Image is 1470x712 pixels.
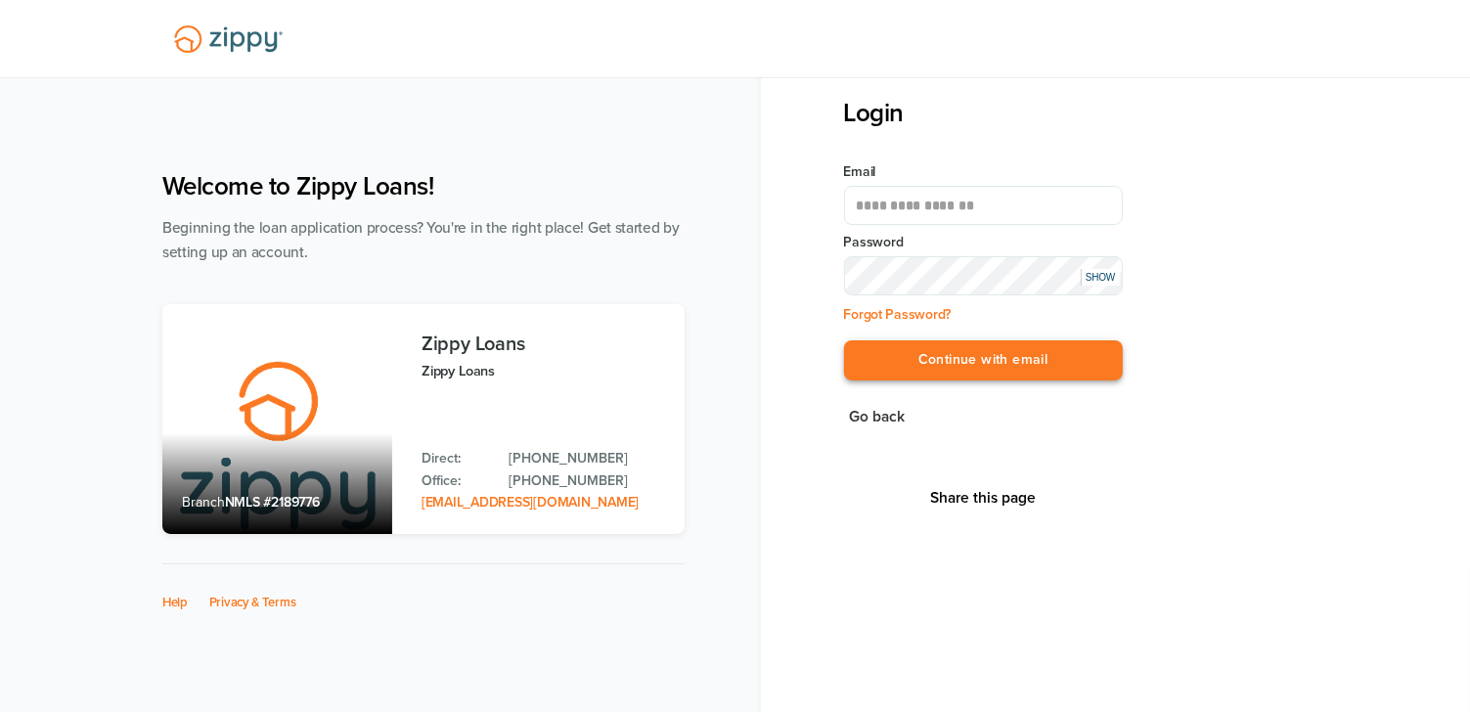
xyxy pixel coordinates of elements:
[844,98,1123,128] h3: Login
[162,17,294,62] img: Lender Logo
[844,256,1123,295] input: Input Password
[844,186,1123,225] input: Email Address
[182,494,225,511] span: Branch
[844,162,1123,182] label: Email
[844,340,1123,380] button: Continue with email
[162,219,680,261] span: Beginning the loan application process? You're in the right place! Get started by setting up an a...
[844,233,1123,252] label: Password
[844,306,952,323] a: Forgot Password?
[422,360,665,382] p: Zippy Loans
[422,448,489,469] p: Direct:
[209,595,296,610] a: Privacy & Terms
[509,448,665,469] a: Direct Phone: 512-975-2947
[162,171,685,201] h1: Welcome to Zippy Loans!
[162,595,188,610] a: Help
[509,470,665,492] a: Office Phone: 512-975-2947
[422,334,665,355] h3: Zippy Loans
[225,494,320,511] span: NMLS #2189776
[422,470,489,492] p: Office:
[924,488,1042,508] button: Share This Page
[422,494,639,511] a: Email Address: zippyguide@zippymh.com
[1081,269,1120,286] div: SHOW
[844,404,912,430] button: Go back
